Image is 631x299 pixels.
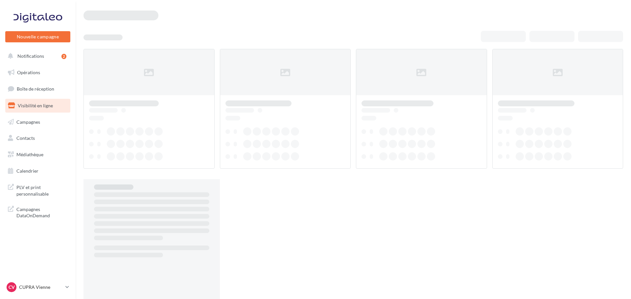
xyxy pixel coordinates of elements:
a: CV CUPRA Vienne [5,281,70,293]
a: Campagnes DataOnDemand [4,202,72,222]
a: Visibilité en ligne [4,99,72,113]
span: Boîte de réception [17,86,54,92]
button: Nouvelle campagne [5,31,70,42]
span: Opérations [17,70,40,75]
span: Calendrier [16,168,38,174]
span: Notifications [17,53,44,59]
div: 2 [61,54,66,59]
span: CV [9,284,15,290]
a: Opérations [4,66,72,79]
a: Contacts [4,131,72,145]
a: Médiathèque [4,148,72,161]
span: Campagnes [16,119,40,124]
span: Campagnes DataOnDemand [16,205,68,219]
a: PLV et print personnalisable [4,180,72,200]
a: Campagnes [4,115,72,129]
a: Boîte de réception [4,82,72,96]
a: Calendrier [4,164,72,178]
button: Notifications 2 [4,49,69,63]
span: Contacts [16,135,35,141]
span: Visibilité en ligne [18,103,53,108]
p: CUPRA Vienne [19,284,63,290]
span: Médiathèque [16,152,43,157]
span: PLV et print personnalisable [16,183,68,197]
